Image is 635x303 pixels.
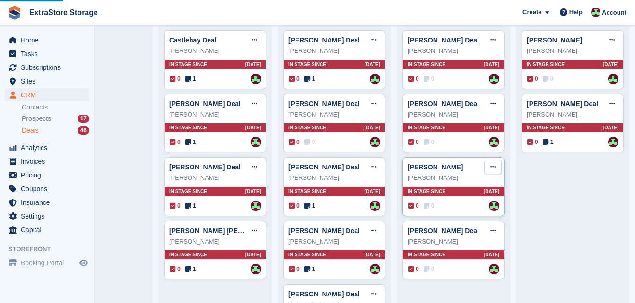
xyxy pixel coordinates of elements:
div: [PERSON_NAME] [169,173,261,183]
span: 0 [170,75,181,83]
span: 0 [289,138,300,146]
a: [PERSON_NAME] Deal [288,227,360,235]
img: Chelsea Parker [251,137,261,147]
span: In stage since [288,61,326,68]
a: [PERSON_NAME] Deal [527,100,598,108]
div: [PERSON_NAME] [169,46,261,56]
a: ExtraStore Storage [26,5,102,20]
a: [PERSON_NAME] Deal [408,36,479,44]
div: [PERSON_NAME] [288,237,380,246]
span: [DATE] [365,124,380,131]
a: Castlebay Deal [169,36,217,44]
a: Prospects 17 [22,114,89,124]
span: [DATE] [365,61,380,68]
a: menu [5,256,89,269]
span: 0 [289,265,300,273]
a: [PERSON_NAME] Deal [288,100,360,108]
span: Home [21,34,78,47]
span: [DATE] [245,188,261,195]
span: 1 [185,265,196,273]
a: [PERSON_NAME] Deal [288,163,360,171]
span: 1 [185,202,196,210]
a: Chelsea Parker [370,137,380,147]
span: 0 [408,265,419,273]
span: Tasks [21,47,78,60]
a: Contacts [22,103,89,112]
img: stora-icon-8386f47178a22dfd0bd8f6a31ec36ba5ce8667c1dd55bd0f319d3a0aa187defe.svg [8,6,22,20]
div: [PERSON_NAME] [527,110,618,119]
div: [PERSON_NAME] [527,46,618,56]
img: Chelsea Parker [370,74,380,84]
a: menu [5,141,89,154]
a: Chelsea Parker [251,74,261,84]
div: [PERSON_NAME] [169,237,261,246]
span: Booking Portal [21,256,78,269]
a: Chelsea Parker [489,264,499,274]
div: 46 [78,126,89,135]
a: menu [5,168,89,182]
span: In stage since [527,124,565,131]
a: Chelsea Parker [370,201,380,211]
span: 0 [408,138,419,146]
span: 1 [304,75,315,83]
span: Settings [21,210,78,223]
a: menu [5,75,89,88]
span: Coupons [21,182,78,195]
span: Invoices [21,155,78,168]
span: In stage since [408,251,445,258]
a: menu [5,223,89,236]
span: 1 [185,75,196,83]
div: [PERSON_NAME] [408,110,499,119]
span: [DATE] [603,124,618,131]
span: Capital [21,223,78,236]
span: 1 [185,138,196,146]
a: [PERSON_NAME] Deal [288,290,360,298]
span: In stage since [408,61,445,68]
a: menu [5,61,89,74]
img: Chelsea Parker [489,201,499,211]
span: [DATE] [365,188,380,195]
div: 17 [78,115,89,123]
a: [PERSON_NAME] [408,163,463,171]
span: Subscriptions [21,61,78,74]
a: [PERSON_NAME] [527,36,582,44]
img: Chelsea Parker [608,74,618,84]
a: [PERSON_NAME] [PERSON_NAME] [169,227,282,235]
a: menu [5,210,89,223]
span: Sites [21,75,78,88]
span: 0 [170,265,181,273]
span: 0 [304,138,315,146]
span: In stage since [169,124,207,131]
div: [PERSON_NAME] [288,46,380,56]
a: Chelsea Parker [251,201,261,211]
a: Preview store [78,257,89,269]
div: [PERSON_NAME] [408,173,499,183]
span: 0 [289,202,300,210]
span: Storefront [9,244,94,254]
img: Chelsea Parker [608,137,618,147]
span: 0 [289,75,300,83]
span: [DATE] [484,61,499,68]
span: In stage since [527,61,565,68]
a: menu [5,182,89,195]
span: 0 [543,75,554,83]
span: [DATE] [484,251,499,258]
img: Chelsea Parker [489,137,499,147]
span: [DATE] [603,61,618,68]
span: In stage since [169,61,207,68]
div: [PERSON_NAME] [288,173,380,183]
div: [PERSON_NAME] [408,237,499,246]
span: 1 [304,265,315,273]
a: Chelsea Parker [251,264,261,274]
span: In stage since [408,124,445,131]
a: Chelsea Parker [370,264,380,274]
span: [DATE] [245,61,261,68]
span: [DATE] [245,251,261,258]
span: In stage since [169,188,207,195]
